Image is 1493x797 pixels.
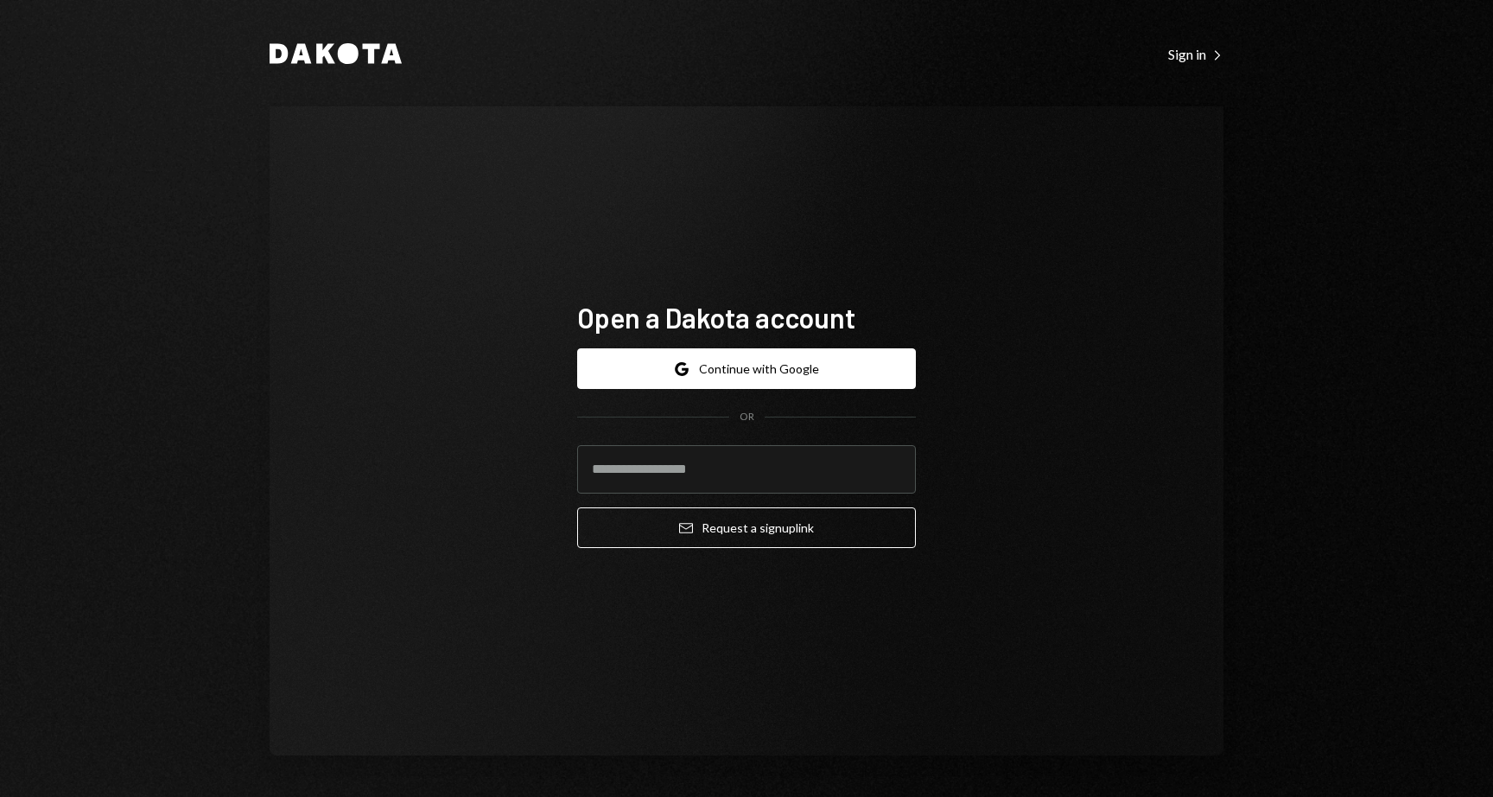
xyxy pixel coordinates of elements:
[577,348,916,389] button: Continue with Google
[577,507,916,548] button: Request a signuplink
[577,300,916,335] h1: Open a Dakota account
[1168,46,1223,63] div: Sign in
[740,410,754,424] div: OR
[1168,44,1223,63] a: Sign in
